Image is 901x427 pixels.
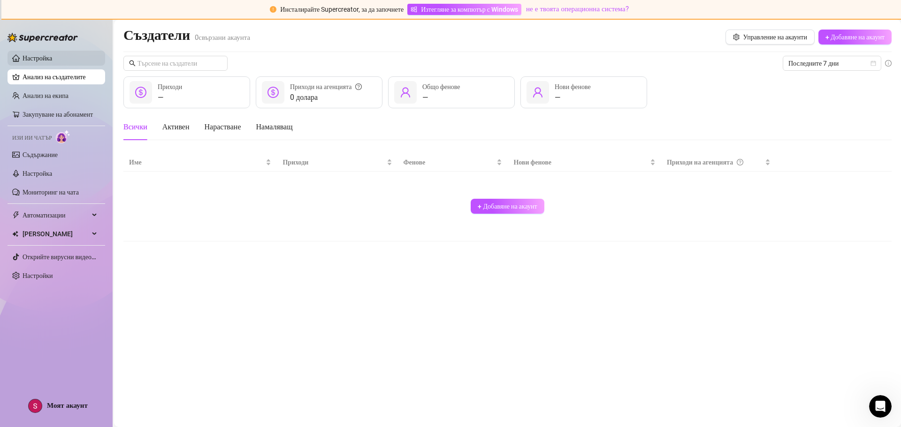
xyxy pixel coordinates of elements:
[280,6,404,13] font: Инсталирайте Supercreator, за да започнете
[23,92,69,99] a: Анализ на екипа
[290,93,318,102] font: 0 долара
[725,30,815,45] button: Управление на акаунти
[12,211,20,219] span: гръмотевици
[199,33,250,42] font: свързани акаунта
[422,93,428,102] font: —
[12,135,52,141] font: Изи ИИ Чатър
[733,34,740,40] span: обстановка
[404,158,426,166] font: Фенове
[400,87,411,98] span: потребител
[23,230,73,238] font: [PERSON_NAME]
[407,4,521,15] a: Изтегляне за компютър с Windows
[123,153,277,172] th: Име
[23,69,98,84] a: Анализ на създателите
[398,153,508,172] th: Фенове
[513,158,551,166] font: Нови фенове
[411,6,417,13] span: прозорци
[667,158,733,166] font: Приходи на агенцията
[743,33,807,41] font: Управление на акаунти
[8,33,78,42] img: logo-BBDzfeDw.svg
[256,122,292,131] font: Намаляващ
[270,6,276,13] span: удивителен кръг
[788,60,839,67] font: Последните 7 дни
[23,111,93,118] a: Закупуване на абонамент
[23,188,79,196] a: Мониторинг на чата
[135,87,146,98] span: доларов кръг
[23,211,66,219] font: Автоматизации
[532,87,543,98] span: потребител
[23,170,52,177] a: Настройка
[23,253,114,261] a: Открийте вирусни видеоклипове
[23,54,52,62] a: Настройка
[205,122,241,131] font: Нарастване
[195,33,199,42] font: 0
[290,83,351,90] font: Приходи на агенцията
[129,158,142,166] font: Име
[23,272,53,279] a: Настройки
[23,151,58,158] a: Съдържание
[123,27,190,43] font: Създатели
[478,202,537,210] font: + Добавяне на акаунт
[555,93,560,102] font: —
[869,395,892,418] iframe: Чат на живо от интеркома
[267,87,279,98] span: доларов кръг
[825,33,885,41] font: + Добавяне на акаунт
[129,60,136,67] span: търсене
[277,153,397,172] th: Приходи
[818,30,892,45] button: + Добавяне на акаунт
[885,60,892,67] span: информационен кръг
[870,60,876,66] span: календар
[29,399,42,412] img: ACg8ocLMZZHJMqAbiDGuaQjub6w5NjaGcK9gBMBmLZP1g_nqU-jrDQ=s96-c
[421,6,518,13] font: Изтегляне за компютър с Windows
[788,56,876,70] span: Последните 7 дни
[283,158,308,166] font: Приходи
[737,157,743,167] span: кръг от въпроси
[555,83,591,90] font: Нови фенове
[123,122,147,131] font: Всички
[422,83,460,90] font: Общо фенове
[137,58,214,68] input: Търсене на създатели
[56,130,70,143] img: AI Chatter
[12,231,18,237] img: Чат Копилот
[47,401,88,410] font: Моят акаунт
[158,93,163,102] font: —
[508,153,661,172] th: Нови фенове
[158,83,182,90] font: Приходи
[162,122,190,131] font: Активен
[355,82,362,92] span: кръг от въпроси
[471,199,544,214] button: + Добавяне на акаунт
[526,5,629,13] a: не е твоята операционна система?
